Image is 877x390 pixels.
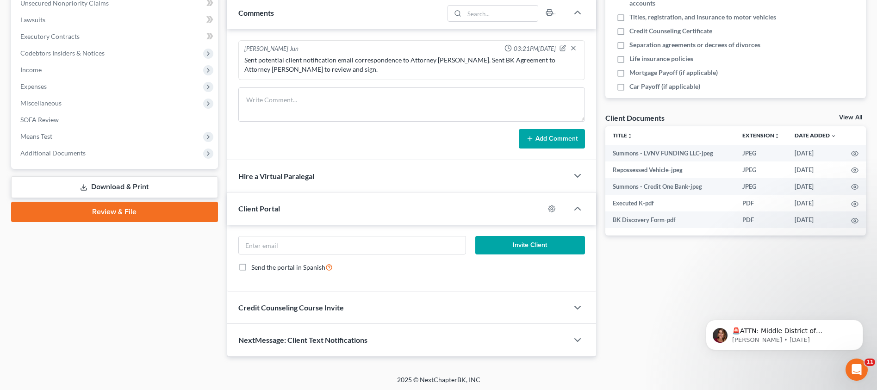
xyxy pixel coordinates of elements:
[20,49,105,57] span: Codebtors Insiders & Notices
[20,16,45,24] span: Lawsuits
[692,300,877,365] iframe: Intercom notifications message
[605,178,735,195] td: Summons - Credit One Bank-jpeg
[238,335,367,344] span: NextMessage: Client Text Notifications
[20,99,62,107] span: Miscellaneous
[629,82,700,91] span: Car Payoff (if applicable)
[20,66,42,74] span: Income
[605,145,735,161] td: Summons - LVNV FUNDING LLC-jpeg
[605,211,735,228] td: BK Discovery Form-pdf
[251,263,325,271] span: Send the portal in Spanish
[238,204,280,213] span: Client Portal
[629,12,776,22] span: Titles, registration, and insurance to motor vehicles
[787,145,844,161] td: [DATE]
[13,111,218,128] a: SOFA Review
[787,161,844,178] td: [DATE]
[20,149,86,157] span: Additional Documents
[735,195,787,211] td: PDF
[629,54,693,63] span: Life insurance policies
[735,178,787,195] td: JPEG
[865,359,875,366] span: 11
[831,133,836,139] i: expand_more
[787,178,844,195] td: [DATE]
[787,211,844,228] td: [DATE]
[20,116,59,124] span: SOFA Review
[244,56,579,74] div: Sent potential client notification email correspondence to Attorney [PERSON_NAME]. Sent BK Agreem...
[629,40,760,50] span: Separation agreements or decrees of divorces
[742,132,780,139] a: Extensionunfold_more
[774,133,780,139] i: unfold_more
[839,114,862,121] a: View All
[13,12,218,28] a: Lawsuits
[627,133,633,139] i: unfold_more
[735,211,787,228] td: PDF
[787,195,844,211] td: [DATE]
[519,129,585,149] button: Add Comment
[514,44,556,53] span: 03:21PM[DATE]
[605,161,735,178] td: Repossessed Vehicle-jpeg
[244,44,299,54] div: [PERSON_NAME] Jun
[846,359,868,381] iframe: Intercom live chat
[475,236,585,254] button: Invite Client
[20,132,52,140] span: Means Test
[238,8,274,17] span: Comments
[238,172,314,180] span: Hire a Virtual Paralegal
[11,202,218,222] a: Review & File
[629,68,718,77] span: Mortgage Payoff (if applicable)
[605,113,665,123] div: Client Documents
[464,6,538,21] input: Search...
[735,161,787,178] td: JPEG
[13,28,218,45] a: Executory Contracts
[605,195,735,211] td: Executed K-pdf
[11,176,218,198] a: Download & Print
[629,26,712,36] span: Credit Counseling Certificate
[238,303,344,312] span: Credit Counseling Course Invite
[613,132,633,139] a: Titleunfold_more
[795,132,836,139] a: Date Added expand_more
[735,145,787,161] td: JPEG
[20,32,80,40] span: Executory Contracts
[239,236,466,254] input: Enter email
[20,82,47,90] span: Expenses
